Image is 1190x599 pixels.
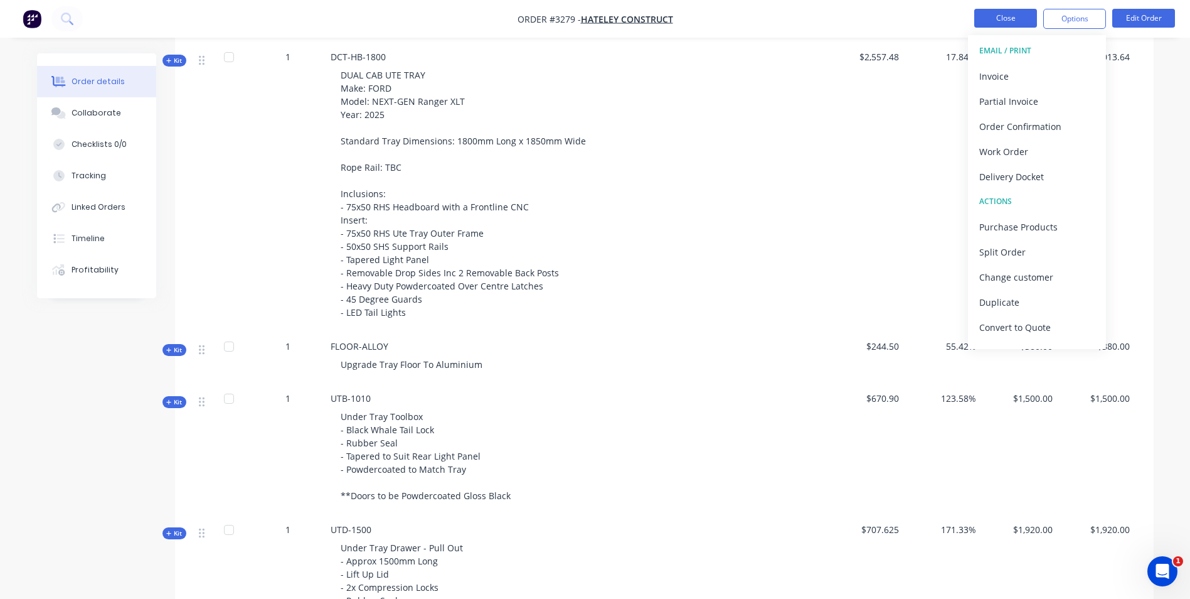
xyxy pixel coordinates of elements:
div: Split Order [979,243,1095,261]
span: Kit [166,529,183,538]
span: 1 [285,50,290,63]
div: Convert to Quote [979,318,1095,337]
span: $2,557.48 [832,50,900,63]
button: Profitability [37,254,156,286]
div: Collaborate [72,107,121,119]
span: Upgrade Tray Floor To Aluminium [341,359,482,370]
span: $1,920.00 [1063,523,1130,536]
button: Linked Orders [37,192,156,223]
span: UTB-1010 [331,392,371,404]
span: $670.90 [832,392,900,405]
span: 1 [285,392,290,405]
div: Linked Orders [72,202,125,213]
span: $1,500.00 [1063,392,1130,405]
span: DCT-HB-1800 [331,51,386,63]
span: Under Tray Toolbox - Black Whale Tail Lock - Rubber Seal - Tapered to Suit Rear Light Panel - Pow... [341,411,511,502]
span: $1,920.00 [986,523,1053,536]
span: $707.625 [832,523,900,536]
div: Archive [979,343,1095,362]
span: 1 [285,523,290,536]
div: Timeline [72,233,105,244]
div: Partial Invoice [979,92,1095,111]
div: Kit [162,396,186,408]
button: Checklists 0/0 [37,129,156,160]
div: Checklists 0/0 [72,139,127,150]
div: Change customer [979,268,1095,286]
button: Close [974,9,1037,28]
span: $244.50 [832,340,900,353]
div: Delivery Docket [979,168,1095,186]
span: Kit [166,397,183,407]
button: Edit Order [1112,9,1175,28]
div: Kit [162,527,186,539]
button: Order details [37,66,156,97]
div: Order Confirmation [979,117,1095,136]
div: Work Order [979,143,1095,161]
span: Order #3279 - [518,13,581,25]
span: 1 [285,340,290,353]
span: Kit [166,56,183,65]
span: 55.42% [909,340,976,353]
span: FLOOR-ALLOY [331,340,388,352]
button: Collaborate [37,97,156,129]
button: Timeline [37,223,156,254]
span: 171.33% [909,523,976,536]
button: Tracking [37,160,156,192]
div: Invoice [979,67,1095,85]
div: ACTIONS [979,193,1095,210]
span: Kit [166,345,183,355]
div: Profitability [72,264,119,276]
div: Purchase Products [979,218,1095,236]
div: EMAIL / PRINT [979,43,1095,59]
button: Options [1043,9,1106,29]
div: Tracking [72,170,106,181]
a: Hateley Construct [581,13,673,25]
span: 123.58% [909,392,976,405]
div: Duplicate [979,293,1095,311]
div: Kit [162,344,186,356]
span: DUAL CAB UTE TRAY Make: FORD Model: NEXT-GEN Ranger XLT Year: 2025 Standard Tray Dimensions: 1800... [341,69,586,318]
span: 17.84% [909,50,976,63]
span: UTD-1500 [331,524,371,536]
div: Order details [72,76,125,87]
img: Factory [23,9,41,28]
iframe: Intercom live chat [1147,556,1177,586]
div: Kit [162,55,186,67]
span: $1,500.00 [986,392,1053,405]
span: 1 [1173,556,1183,566]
